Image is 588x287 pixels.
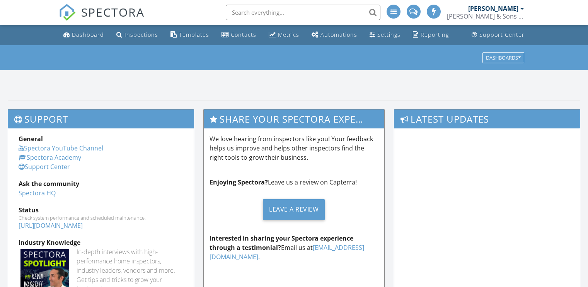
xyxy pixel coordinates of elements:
a: Support Center [19,162,70,171]
a: Metrics [266,28,302,42]
strong: Enjoying Spectora? [210,178,268,186]
div: Check system performance and scheduled maintenance. [19,215,183,221]
div: Status [19,205,183,215]
h3: Support [8,109,194,128]
a: Contacts [218,28,259,42]
div: Leave a Review [263,199,325,220]
div: [PERSON_NAME] [468,5,518,12]
input: Search everything... [226,5,380,20]
div: Settings [377,31,401,38]
a: [EMAIL_ADDRESS][DOMAIN_NAME] [210,243,364,261]
div: Support Center [479,31,525,38]
a: Spectora Academy [19,153,81,162]
a: Inspections [113,28,161,42]
a: Dashboard [60,28,107,42]
div: Dashboard [72,31,104,38]
h3: Latest Updates [394,109,580,128]
strong: Interested in sharing your Spectora experience through a testimonial? [210,234,353,252]
div: Industry Knowledge [19,238,183,247]
p: Leave us a review on Capterra! [210,178,379,187]
div: Wilson & Sons Inspection and Testing, LLC [447,12,524,20]
div: Reporting [421,31,449,38]
h3: Share Your Spectora Experience [204,109,385,128]
span: SPECTORA [81,4,145,20]
a: [URL][DOMAIN_NAME] [19,221,83,230]
img: The Best Home Inspection Software - Spectora [59,4,76,21]
strong: General [19,135,43,143]
a: Spectora YouTube Channel [19,144,103,152]
div: Metrics [278,31,299,38]
div: Templates [179,31,209,38]
a: Support Center [469,28,528,42]
div: Inspections [124,31,158,38]
p: Email us at . [210,234,379,261]
a: Reporting [410,28,452,42]
div: Automations [320,31,357,38]
a: Settings [366,28,404,42]
a: Templates [167,28,212,42]
a: Spectora HQ [19,189,56,197]
a: Automations (Advanced) [308,28,360,42]
div: Contacts [231,31,256,38]
div: Ask the community [19,179,183,188]
a: SPECTORA [59,10,145,27]
button: Dashboards [482,52,524,63]
p: We love hearing from inspectors like you! Your feedback helps us improve and helps other inspecto... [210,134,379,162]
div: Dashboards [486,55,521,60]
a: Leave a Review [210,193,379,226]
